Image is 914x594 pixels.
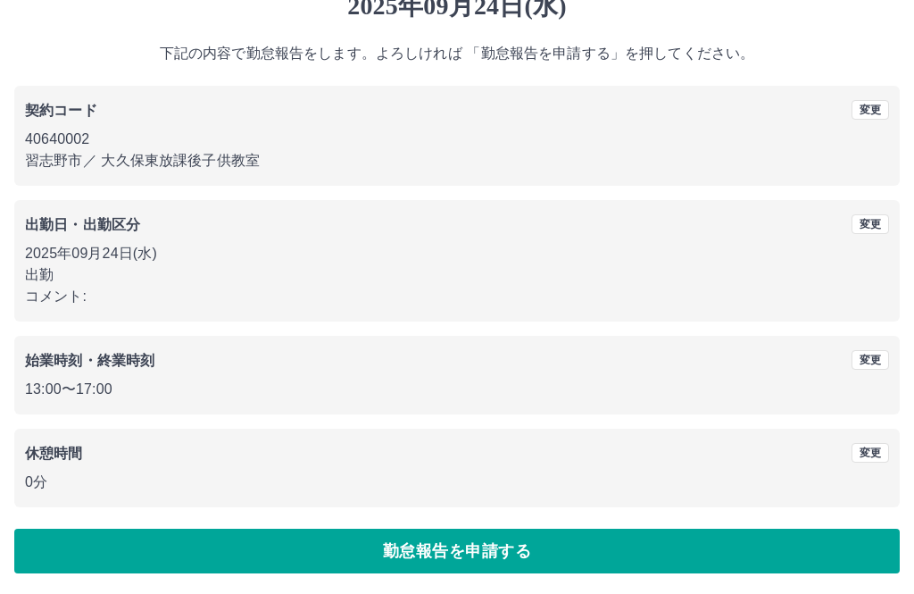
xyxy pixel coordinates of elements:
p: 13:00 〜 17:00 [25,379,889,400]
button: 変更 [852,214,889,234]
p: 出勤 [25,264,889,286]
p: 0分 [25,472,889,493]
p: 40640002 [25,129,889,150]
b: 契約コード [25,103,97,118]
button: 変更 [852,443,889,463]
p: 習志野市 ／ 大久保東放課後子供教室 [25,150,889,172]
p: 2025年09月24日(水) [25,243,889,264]
button: 変更 [852,100,889,120]
b: 始業時刻・終業時刻 [25,353,154,368]
button: 勤怠報告を申請する [14,529,900,573]
b: 出勤日・出勤区分 [25,217,140,232]
p: 下記の内容で勤怠報告をします。よろしければ 「勤怠報告を申請する」を押してください。 [14,43,900,64]
p: コメント: [25,286,889,307]
b: 休憩時間 [25,446,83,461]
button: 変更 [852,350,889,370]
